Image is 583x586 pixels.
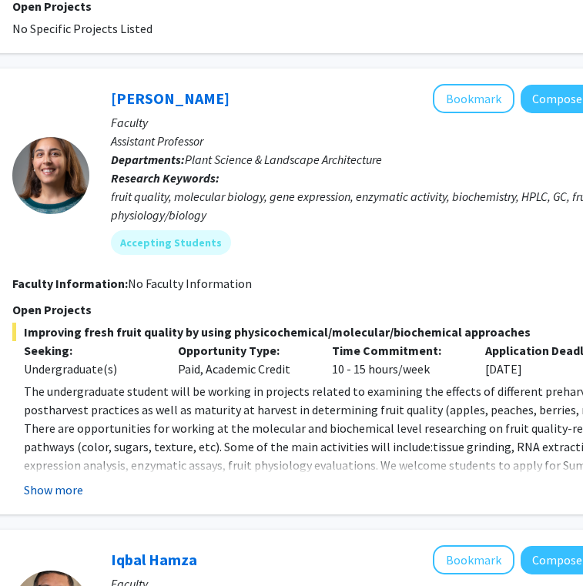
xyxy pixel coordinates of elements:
div: Paid, Academic Credit [166,341,320,378]
mat-chip: Accepting Students [111,230,231,255]
button: Add Iqbal Hamza to Bookmarks [433,545,514,574]
a: [PERSON_NAME] [111,89,230,108]
span: No Specific Projects Listed [12,21,152,36]
span: Plant Science & Landscape Architecture [185,152,382,167]
button: Add Macarena Farcuh Yuri to Bookmarks [433,84,514,113]
button: Show more [24,481,83,499]
a: Iqbal Hamza [111,550,197,569]
div: Undergraduate(s) [24,360,155,378]
span: No Faculty Information [128,276,252,291]
b: Faculty Information: [12,276,128,291]
p: Time Commitment: [332,341,463,360]
b: Research Keywords: [111,170,219,186]
iframe: Chat [12,517,65,574]
p: Seeking: [24,341,155,360]
b: Departments: [111,152,185,167]
div: 10 - 15 hours/week [320,341,474,378]
p: Opportunity Type: [178,341,309,360]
